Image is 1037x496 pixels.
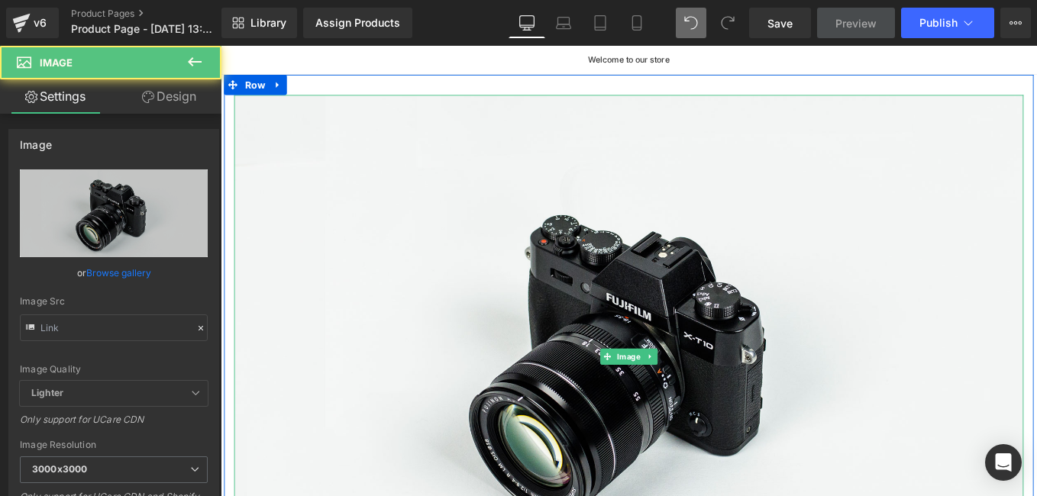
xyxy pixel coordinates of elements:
[31,13,50,33] div: v6
[20,314,208,341] input: Link
[31,387,63,398] b: Lighter
[55,33,75,56] a: Expand / Collapse
[20,440,208,450] div: Image Resolution
[20,296,208,307] div: Image Src
[40,56,73,69] span: Image
[71,8,247,20] a: Product Pages
[221,8,297,38] a: New Library
[446,343,479,361] span: Image
[835,15,877,31] span: Preview
[315,17,400,29] div: Assign Products
[817,8,895,38] a: Preview
[1000,8,1031,38] button: More
[901,8,994,38] button: Publish
[767,15,793,31] span: Save
[20,265,208,281] div: or
[676,8,706,38] button: Undo
[250,16,286,30] span: Library
[712,8,743,38] button: Redo
[20,414,208,436] div: Only support for UCare CDN
[478,343,494,361] a: Expand / Collapse
[619,8,655,38] a: Mobile
[86,259,151,286] a: Browse gallery
[509,8,545,38] a: Desktop
[6,8,59,38] a: v6
[20,364,208,375] div: Image Quality
[985,444,1022,481] div: Open Intercom Messenger
[114,79,225,114] a: Design
[32,463,87,475] b: 3000x3000
[545,8,582,38] a: Laptop
[919,17,958,29] span: Publish
[582,8,619,38] a: Tablet
[202,11,722,21] p: Welcome to our store
[71,23,218,35] span: Product Page - [DATE] 13:52:38
[20,130,52,151] div: Image
[24,33,55,56] span: Row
